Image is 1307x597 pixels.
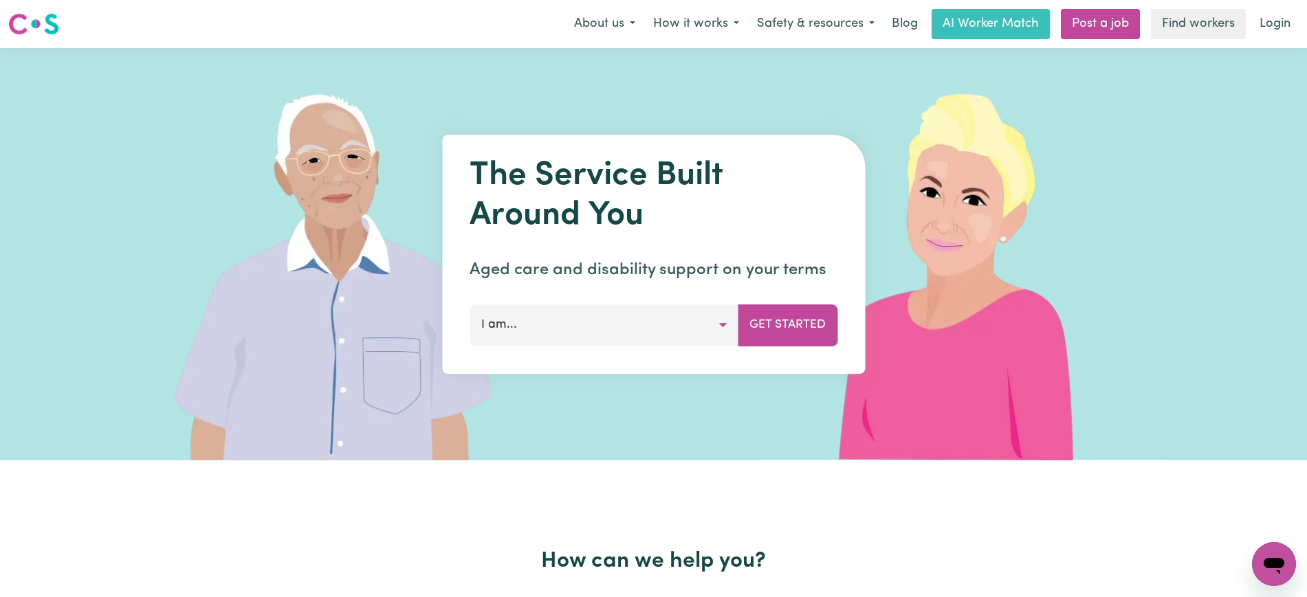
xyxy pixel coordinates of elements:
iframe: Button to launch messaging window [1252,542,1296,586]
h1: The Service Built Around You [470,157,837,236]
a: Post a job [1061,9,1140,39]
button: About us [565,10,644,38]
a: Careseekers logo [8,8,59,40]
button: Get Started [738,304,837,346]
a: Blog [883,9,926,39]
img: Careseekers logo [8,12,59,36]
p: Aged care and disability support on your terms [470,258,837,282]
button: I am... [470,304,738,346]
a: AI Worker Match [932,9,1050,39]
a: Find workers [1151,9,1246,39]
button: How it works [644,10,748,38]
a: Login [1251,9,1299,39]
h2: How can we help you? [208,548,1099,574]
button: Safety & resources [748,10,883,38]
